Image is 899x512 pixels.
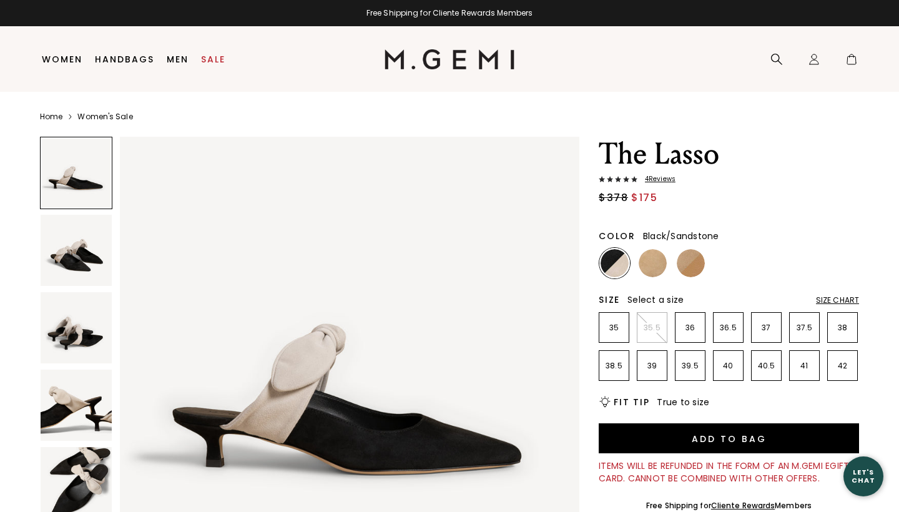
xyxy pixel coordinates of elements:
[599,137,859,172] h1: The Lasso
[167,54,189,64] a: Men
[790,361,819,371] p: 41
[41,370,112,441] img: The Lasso
[599,190,628,205] span: $378
[599,323,629,333] p: 35
[599,423,859,453] button: Add to Bag
[599,460,859,485] div: Items will be refunded in the form of an M.Gemi eGift Card. Cannot be combined with other offers.
[95,54,154,64] a: Handbags
[714,361,743,371] p: 40
[385,49,515,69] img: M.Gemi
[675,323,705,333] p: 36
[752,361,781,371] p: 40.5
[614,397,649,407] h2: Fit Tip
[657,396,709,408] span: True to size
[77,112,132,122] a: Women's Sale
[599,231,636,241] h2: Color
[643,230,719,242] span: Black/Sandstone
[40,112,62,122] a: Home
[637,175,675,183] span: 4 Review s
[816,295,859,305] div: Size Chart
[599,175,859,185] a: 4Reviews
[42,54,82,64] a: Women
[646,501,812,511] div: Free Shipping for Members
[599,295,620,305] h2: Size
[41,215,112,286] img: The Lasso
[677,249,705,277] img: Light Tan
[601,249,629,277] img: Black/Sandstone
[675,361,705,371] p: 39.5
[714,323,743,333] p: 36.5
[843,468,883,484] div: Let's Chat
[752,323,781,333] p: 37
[639,249,667,277] img: Beige
[828,361,857,371] p: 42
[599,361,629,371] p: 38.5
[828,323,857,333] p: 38
[631,190,657,205] span: $175
[41,292,112,363] img: The Lasso
[627,293,684,306] span: Select a size
[790,323,819,333] p: 37.5
[711,500,775,511] a: Cliente Rewards
[637,323,667,333] p: 35.5
[201,54,225,64] a: Sale
[637,361,667,371] p: 39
